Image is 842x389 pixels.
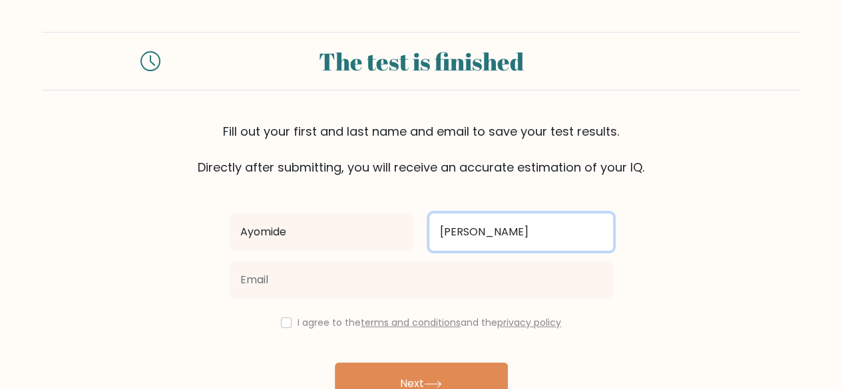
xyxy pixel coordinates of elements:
[176,43,666,79] div: The test is finished
[230,261,613,299] input: Email
[298,316,561,329] label: I agree to the and the
[429,213,613,251] input: Last name
[42,122,801,176] div: Fill out your first and last name and email to save your test results. Directly after submitting,...
[497,316,561,329] a: privacy policy
[230,213,413,251] input: First name
[361,316,461,329] a: terms and conditions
